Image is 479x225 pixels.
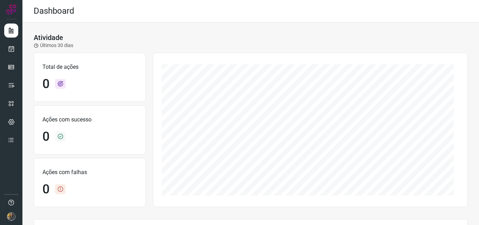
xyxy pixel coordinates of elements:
[34,33,63,42] h3: Atividade
[42,182,49,197] h1: 0
[42,115,137,124] p: Ações com sucesso
[42,77,49,92] h1: 0
[7,212,15,221] img: 7a73bbd33957484e769acd1c40d0590e.JPG
[42,168,137,177] p: Ações com falhas
[34,6,74,16] h2: Dashboard
[42,129,49,144] h1: 0
[6,4,16,15] img: Logo
[42,63,137,71] p: Total de ações
[34,42,73,49] p: Últimos 30 dias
